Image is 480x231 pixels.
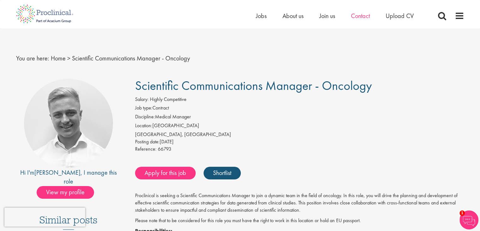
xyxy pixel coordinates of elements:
span: View my profile [37,186,94,199]
a: Shortlist [204,167,241,179]
a: Join us [319,12,335,20]
span: Scientific Communications Manager - Oncology [72,54,190,62]
label: Salary: [135,96,149,103]
div: Hi I'm , I manage this role [16,168,121,186]
a: About us [282,12,304,20]
span: 1 [459,210,465,216]
label: Discipline: [135,113,155,121]
span: You are here: [16,54,49,62]
li: Medical Manager [135,113,464,122]
span: Highly Competitive [150,96,187,103]
span: > [67,54,70,62]
li: [GEOGRAPHIC_DATA] [135,122,464,131]
a: [PERSON_NAME] [34,168,80,177]
span: Scientific Communications Manager - Oncology [135,78,372,94]
a: Upload CV [386,12,414,20]
div: [GEOGRAPHIC_DATA], [GEOGRAPHIC_DATA] [135,131,464,138]
a: View my profile [37,187,100,196]
a: breadcrumb link [51,54,66,62]
img: Chatbot [459,210,478,229]
p: Proclinical is seeking a Scientific Communications Manager to join a dynamic team in the field of... [135,192,464,214]
span: 66793 [158,146,171,152]
a: Apply for this job [135,167,196,179]
p: Please note that to be considered for this role you must have the right to work in this location ... [135,217,464,224]
div: [DATE] [135,138,464,146]
iframe: reCAPTCHA [4,208,85,227]
a: Jobs [256,12,267,20]
img: imeage of recruiter Joshua Bye [24,79,113,168]
li: Contract [135,104,464,113]
label: Job type: [135,104,152,112]
label: Reference: [135,146,157,153]
label: Location: [135,122,152,129]
span: Posting date: [135,138,160,145]
a: Contact [351,12,370,20]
